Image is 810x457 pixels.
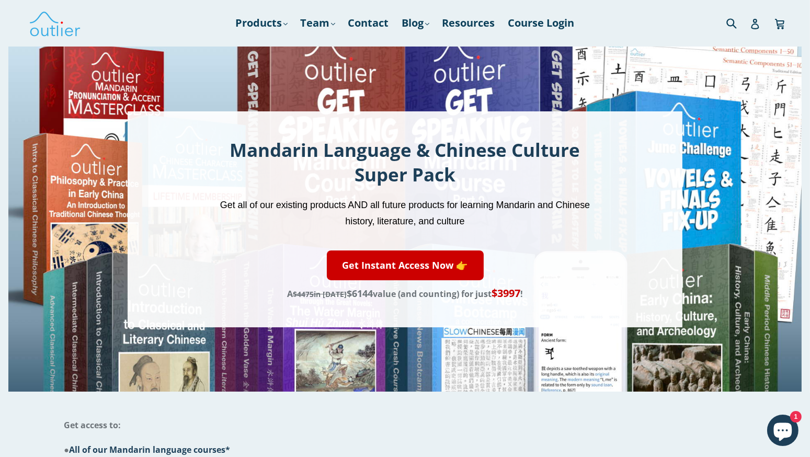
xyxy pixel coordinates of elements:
span: $4475 [293,289,314,299]
span: Get all of our existing products AND all future products for learning Mandarin and Chinese histor... [220,200,590,226]
a: Contact [343,14,394,32]
input: Search [724,12,752,33]
a: Resources [437,14,500,32]
a: Products [231,14,293,32]
inbox-online-store-chat: Shopify online store chat [764,415,802,449]
span: ● [64,444,230,455]
span: $3997 [492,286,520,300]
span: A value (and counting) for just ! [287,288,523,300]
a: Team [295,14,340,32]
a: Get Instant Access Now 👉 [327,250,484,280]
img: Outlier Linguistics [29,8,81,38]
span: Get access to: [64,419,121,431]
a: Blog [397,14,435,32]
a: Course Login [503,14,580,32]
span: All of our Mandarin language courses* [69,444,230,455]
h1: Mandarin Language & Chinese Culture Super Pack [205,138,605,187]
span: $6144 [347,287,373,300]
s: in [DATE] [293,289,347,299]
